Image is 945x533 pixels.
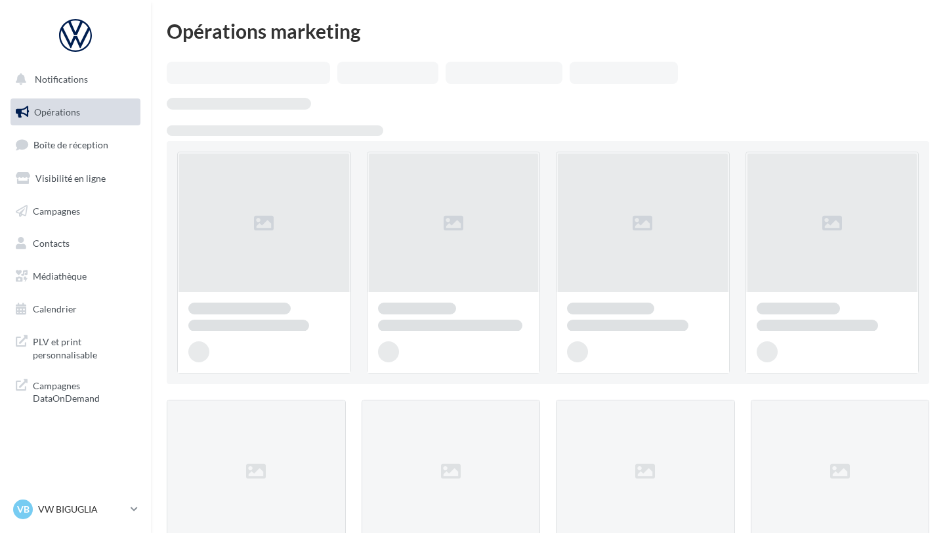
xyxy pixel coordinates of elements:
[8,131,143,159] a: Boîte de réception
[10,497,140,522] a: VB VW BIGUGLIA
[33,238,70,249] span: Contacts
[33,139,108,150] span: Boîte de réception
[8,295,143,323] a: Calendrier
[8,263,143,290] a: Médiathèque
[8,165,143,192] a: Visibilité en ligne
[8,328,143,366] a: PLV et print personnalisable
[33,377,135,405] span: Campagnes DataOnDemand
[33,333,135,361] span: PLV et print personnalisable
[17,503,30,516] span: VB
[8,66,138,93] button: Notifications
[38,503,125,516] p: VW BIGUGLIA
[33,205,80,216] span: Campagnes
[33,270,87,282] span: Médiathèque
[167,21,929,41] div: Opérations marketing
[35,74,88,85] span: Notifications
[8,98,143,126] a: Opérations
[8,230,143,257] a: Contacts
[8,198,143,225] a: Campagnes
[34,106,80,117] span: Opérations
[33,303,77,314] span: Calendrier
[35,173,106,184] span: Visibilité en ligne
[8,372,143,410] a: Campagnes DataOnDemand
